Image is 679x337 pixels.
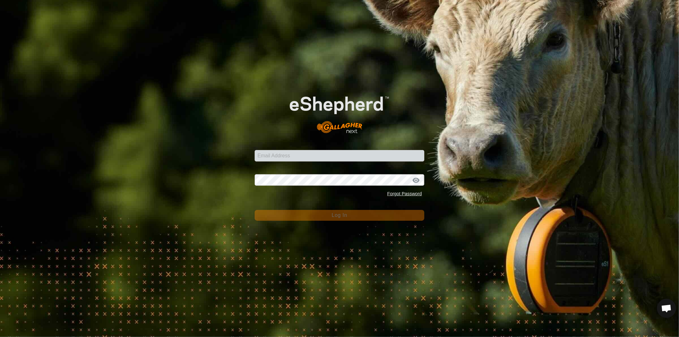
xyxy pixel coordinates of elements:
img: E-shepherd Logo [272,82,407,140]
span: Log In [332,212,347,218]
a: Forgot Password [387,191,422,196]
button: Log In [255,210,424,221]
div: Open chat [657,299,676,318]
input: Email Address [255,150,424,161]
